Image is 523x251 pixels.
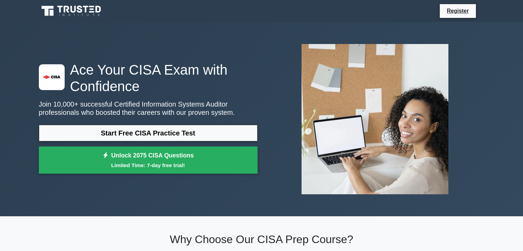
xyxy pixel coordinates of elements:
p: Join 10,000+ successful Certified Information Systems Auditor professionals who boosted their car... [39,100,258,117]
h1: Ace Your CISA Exam with Confidence [39,62,258,95]
small: Limited Time: 7-day free trial! [47,161,249,169]
a: Start Free CISA Practice Test [39,125,258,141]
h2: Why Choose Our CISA Prep Course? [39,233,484,246]
a: Register [443,7,473,15]
a: Unlock 2075 CISA QuestionsLimited Time: 7-day free trial! [39,146,258,174]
